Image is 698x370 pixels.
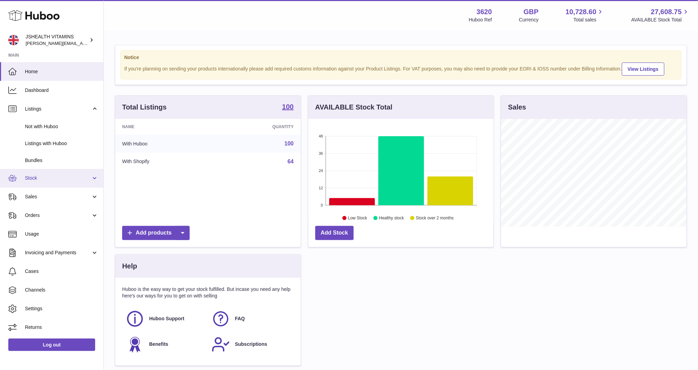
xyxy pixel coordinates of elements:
[8,35,19,45] img: francesca@jshealthvitamins.com
[25,140,98,147] span: Listings with Huboo
[477,7,492,17] strong: 3620
[282,103,293,112] a: 100
[124,54,678,61] strong: Notice
[115,153,215,171] td: With Shopify
[235,341,267,348] span: Subscriptions
[124,61,678,76] div: If you're planning on sending your products internationally please add required customs informati...
[631,17,690,23] span: AVAILABLE Stock Total
[149,315,184,322] span: Huboo Support
[211,310,290,328] a: FAQ
[319,134,323,138] text: 48
[115,135,215,153] td: With Huboo
[25,157,98,164] span: Bundles
[126,335,205,354] a: Benefits
[25,305,98,312] span: Settings
[379,216,404,221] text: Healthy stock
[469,17,492,23] div: Huboo Ref
[25,268,98,275] span: Cases
[25,123,98,130] span: Not with Huboo
[25,175,91,181] span: Stock
[126,310,205,328] a: Huboo Support
[215,119,301,135] th: Quantity
[315,226,354,240] a: Add Stock
[211,335,290,354] a: Subscriptions
[122,226,190,240] a: Add products
[631,7,690,23] a: 27,608.75 AVAILABLE Stock Total
[25,212,91,219] span: Orders
[25,87,98,94] span: Dashboard
[122,262,137,271] h3: Help
[149,341,168,348] span: Benefits
[622,63,664,76] a: View Listings
[122,103,167,112] h3: Total Listings
[25,106,91,112] span: Listings
[235,315,245,322] span: FAQ
[25,231,98,237] span: Usage
[565,7,604,23] a: 10,728.60 Total sales
[26,34,88,47] div: JSHEALTH VITAMINS
[321,203,323,207] text: 0
[25,249,91,256] span: Invoicing and Payments
[25,68,98,75] span: Home
[508,103,526,112] h3: Sales
[319,151,323,155] text: 36
[115,119,215,135] th: Name
[565,7,596,17] span: 10,728.60
[122,286,294,299] p: Huboo is the easy way to get your stock fulfilled. But incase you need any help here's our ways f...
[519,17,539,23] div: Currency
[8,339,95,351] a: Log out
[25,193,91,200] span: Sales
[25,287,98,293] span: Channels
[651,7,682,17] span: 27,608.75
[416,216,454,221] text: Stock over 2 months
[315,103,392,112] h3: AVAILABLE Stock Total
[524,7,538,17] strong: GBP
[573,17,604,23] span: Total sales
[319,169,323,173] text: 24
[25,324,98,331] span: Returns
[26,40,139,46] span: [PERSON_NAME][EMAIL_ADDRESS][DOMAIN_NAME]
[282,103,293,110] strong: 100
[284,141,294,146] a: 100
[348,216,368,221] text: Low Stock
[319,186,323,190] text: 12
[288,159,294,164] a: 64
